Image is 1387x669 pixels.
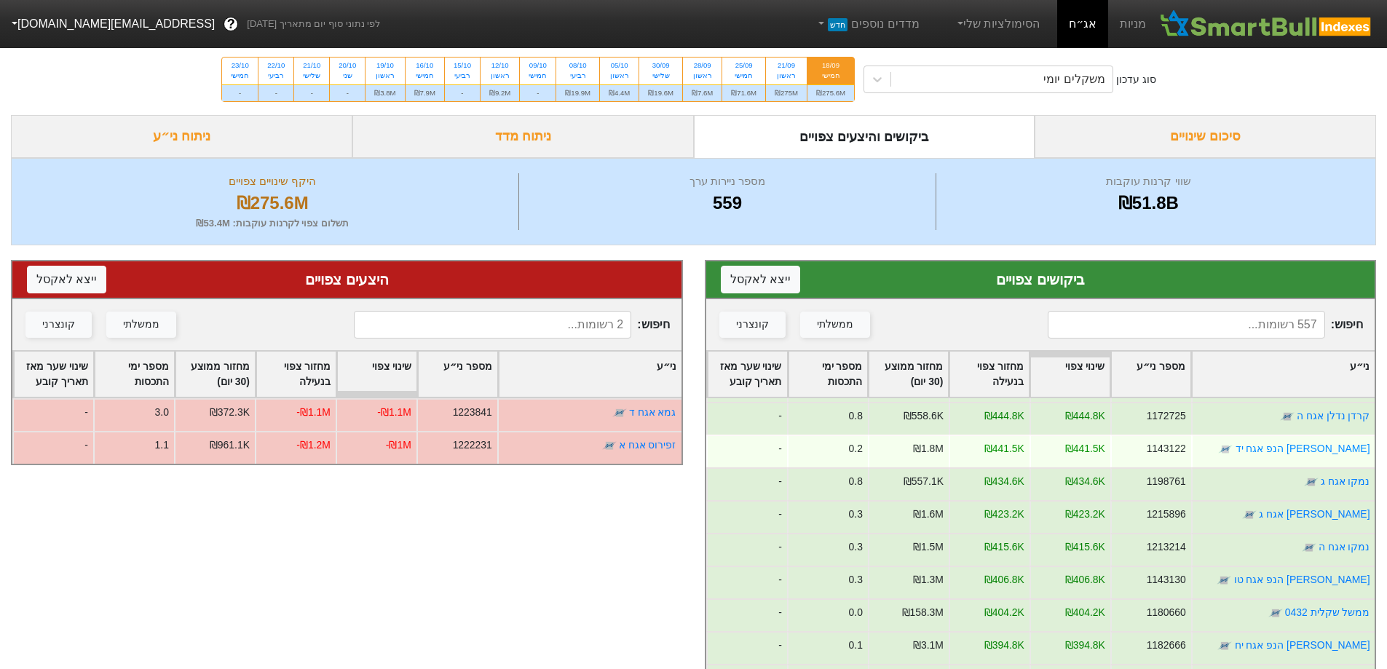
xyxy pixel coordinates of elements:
[828,18,847,31] span: חדש
[1064,605,1105,620] div: ₪404.2K
[1296,410,1370,421] a: קרדן נדלן אגח ה
[565,60,590,71] div: 08/10
[1192,352,1375,397] div: Toggle SortBy
[1301,540,1316,555] img: tase link
[869,352,948,397] div: Toggle SortBy
[775,60,798,71] div: 21/09
[1158,9,1375,39] img: SmartBull
[807,84,854,101] div: ₪275.6M
[11,115,352,158] div: ניתוח ני״ע
[406,84,444,101] div: ₪7.9M
[816,71,845,81] div: חמישי
[352,115,694,158] div: ניתוח מדד
[106,312,176,338] button: ממשלתי
[706,500,787,533] div: -
[1234,639,1370,651] a: [PERSON_NAME] הנפ אגח יח
[365,84,404,101] div: ₪3.8M
[912,441,943,456] div: ₪1.8M
[731,71,756,81] div: חמישי
[848,474,862,489] div: 0.8
[706,402,787,435] div: -
[721,269,1361,290] div: ביקושים צפויים
[984,408,1024,424] div: ₪444.8K
[354,311,669,339] span: חיפוש :
[1146,474,1185,489] div: 1198761
[42,317,75,333] div: קונצרני
[1116,72,1156,87] div: סוג עדכון
[1218,442,1233,456] img: tase link
[629,406,676,418] a: גמא אגח ד
[453,405,492,420] div: 1223841
[600,84,639,101] div: ₪4.4M
[14,352,93,397] div: Toggle SortBy
[267,60,285,71] div: 22/10
[1320,475,1370,487] a: נמקו אגח ג
[706,631,787,664] div: -
[1064,441,1105,456] div: ₪441.5K
[848,408,862,424] div: 0.8
[800,312,870,338] button: ממשלתי
[722,84,765,101] div: ₪71.6M
[339,71,356,81] div: שני
[789,352,868,397] div: Toggle SortBy
[1279,409,1294,424] img: tase link
[984,441,1024,456] div: ₪441.5K
[339,60,356,71] div: 20/10
[984,638,1024,653] div: ₪394.8K
[520,84,556,101] div: -
[766,84,807,101] div: ₪275M
[903,474,943,489] div: ₪557.1K
[414,71,435,81] div: חמישי
[1217,573,1231,587] img: tase link
[683,84,722,101] div: ₪7.6M
[489,71,510,81] div: ראשון
[1146,572,1185,587] div: 1143130
[529,71,547,81] div: חמישי
[692,60,713,71] div: 28/09
[706,566,787,598] div: -
[12,431,93,464] div: -
[489,60,510,71] div: 12/10
[175,352,255,397] div: Toggle SortBy
[848,441,862,456] div: 0.2
[330,84,365,101] div: -
[736,317,769,333] div: קונצרני
[940,190,1357,216] div: ₪51.8B
[155,405,169,420] div: 3.0
[481,84,519,101] div: ₪9.2M
[386,438,411,453] div: -₪1M
[602,438,617,453] img: tase link
[848,507,862,522] div: 0.3
[848,605,862,620] div: 0.0
[30,173,515,190] div: היקף שינויים צפויים
[903,408,943,424] div: ₪558.6K
[294,84,329,101] div: -
[810,9,925,39] a: מדדים נוספיםחדש
[912,507,943,522] div: ₪1.6M
[523,190,931,216] div: 559
[706,435,787,467] div: -
[984,572,1024,587] div: ₪406.8K
[940,173,1357,190] div: שווי קרנות עוקבות
[210,438,250,453] div: ₪961.1K
[612,405,627,420] img: tase link
[556,84,599,101] div: ₪19.9M
[523,173,931,190] div: מספר ניירות ערך
[609,71,630,81] div: ראשון
[1064,408,1105,424] div: ₪444.8K
[949,9,1046,39] a: הסימולציות שלי
[706,467,787,500] div: -
[984,539,1024,555] div: ₪415.6K
[499,352,681,397] div: Toggle SortBy
[848,539,862,555] div: 0.3
[256,352,336,397] div: Toggle SortBy
[648,71,673,81] div: שלישי
[227,15,235,34] span: ?
[1242,507,1257,522] img: tase link
[1259,508,1370,520] a: [PERSON_NAME] אגח ג
[27,269,667,290] div: היצעים צפויים
[984,507,1024,522] div: ₪423.2K
[1064,572,1105,587] div: ₪406.8K
[231,60,249,71] div: 23/10
[1043,71,1105,88] div: משקלים יומי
